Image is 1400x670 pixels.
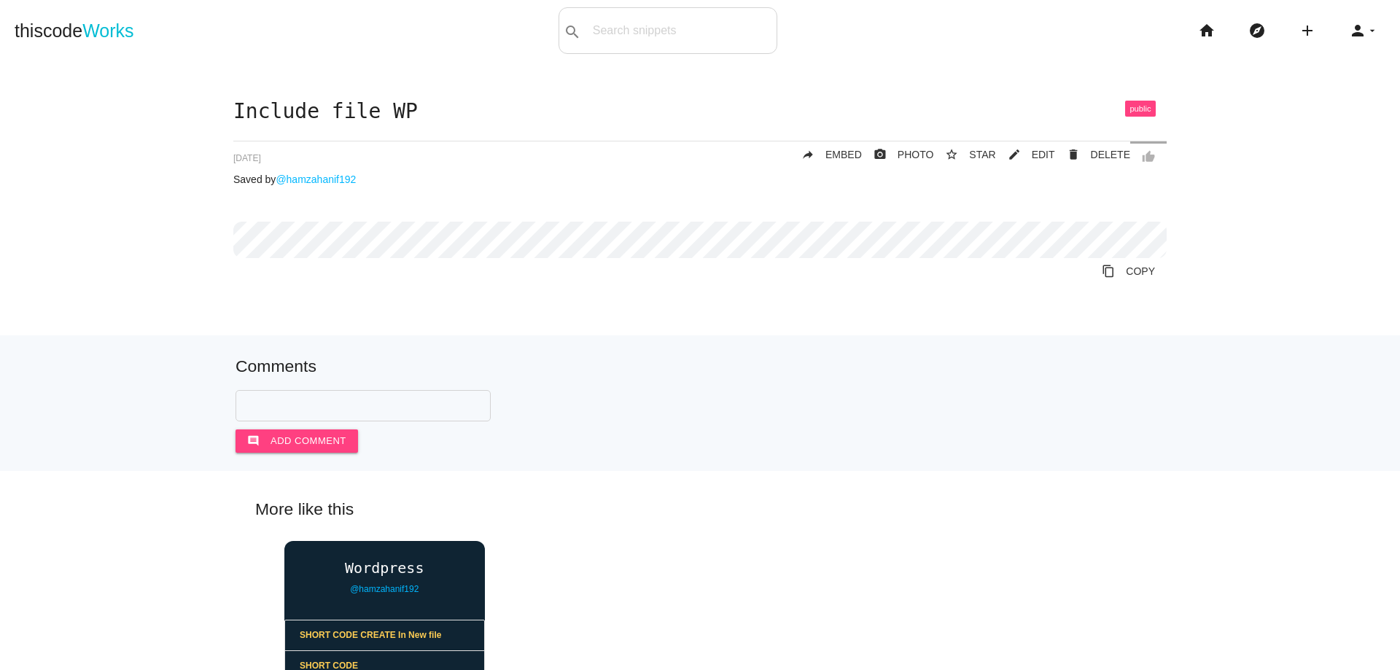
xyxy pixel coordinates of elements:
[945,141,958,168] i: star_border
[1366,7,1378,54] i: arrow_drop_down
[236,357,1164,375] h5: Comments
[233,101,1167,123] h1: Include file WP
[82,20,133,41] span: Works
[276,174,356,185] a: @hamzahanif192
[233,174,1167,185] p: Saved by
[350,584,419,594] a: @hamzahanif192
[1067,141,1080,168] i: delete
[1055,141,1130,168] a: Delete Post
[969,149,995,160] span: STAR
[586,15,777,46] input: Search snippets
[1091,149,1130,160] span: DELETE
[801,141,814,168] i: reply
[247,429,260,453] i: comment
[996,141,1055,168] a: mode_editEDIT
[233,153,261,163] span: [DATE]
[862,141,934,168] a: photo_cameraPHOTO
[825,149,862,160] span: EMBED
[1032,149,1055,160] span: EDIT
[15,7,134,54] a: thiscodeWorks
[874,141,887,168] i: photo_camera
[898,149,934,160] span: PHOTO
[284,560,485,576] a: Wordpress
[1090,258,1167,284] a: Copy to Clipboard
[236,429,358,453] button: commentAdd comment
[1198,7,1216,54] i: home
[564,9,581,55] i: search
[1102,258,1115,284] i: content_copy
[1299,7,1316,54] i: add
[559,8,586,53] button: search
[233,500,1167,518] h5: More like this
[790,141,862,168] a: replyEMBED
[1248,7,1266,54] i: explore
[285,620,484,651] a: SHORT CODE CREATE In New file
[1008,141,1021,168] i: mode_edit
[1349,7,1366,54] i: person
[933,141,995,168] button: star_borderSTAR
